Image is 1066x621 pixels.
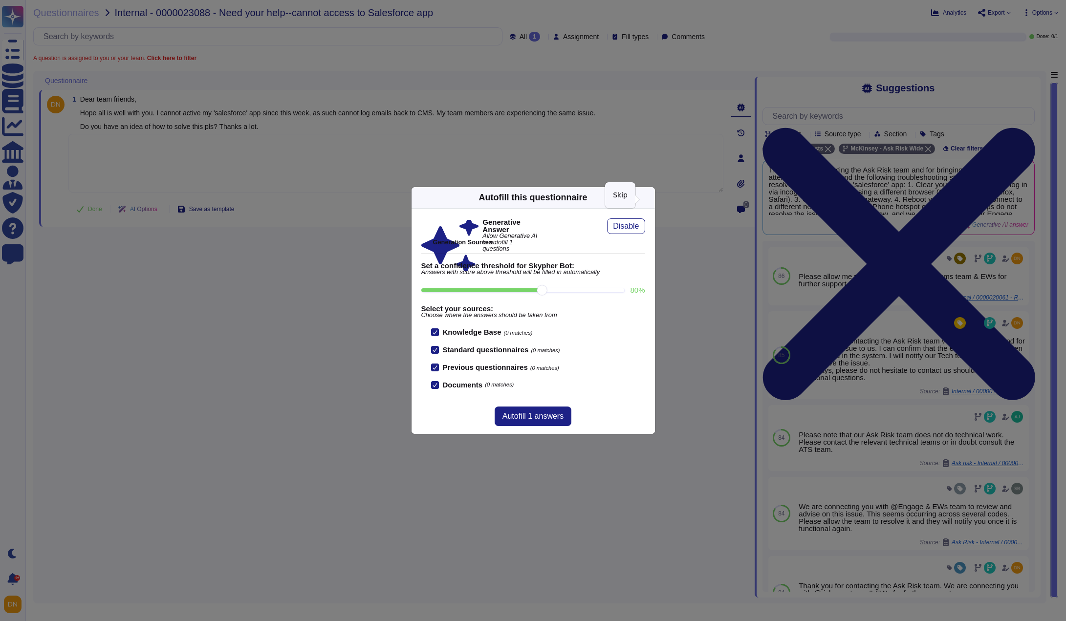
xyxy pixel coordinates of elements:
[613,222,639,230] span: Disable
[485,382,514,387] span: (0 matches)
[443,381,483,388] b: Documents
[421,312,645,319] span: Choose where the answers should be taken from
[443,345,529,354] b: Standard questionnaires
[479,191,587,204] div: Autofill this questionnaire
[607,218,645,234] button: Disable
[502,412,564,420] span: Autofill 1 answers
[421,262,645,269] b: Set a confidence threshold for Skypher Bot:
[443,328,501,336] b: Knowledge Base
[482,218,540,233] b: Generative Answer
[531,347,560,353] span: (0 matches)
[504,330,533,336] span: (0 matches)
[605,182,635,208] div: Skip
[443,363,528,371] b: Previous questionnaires
[421,305,645,312] b: Select your sources:
[630,286,645,294] label: 80 %
[495,407,571,426] button: Autofill 1 answers
[530,365,559,371] span: (0 matches)
[421,269,645,276] span: Answers with score above threshold will be filled in automatically
[482,233,540,252] span: Allow Generative AI to autofill 1 questions
[433,238,496,246] b: Generation Sources :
